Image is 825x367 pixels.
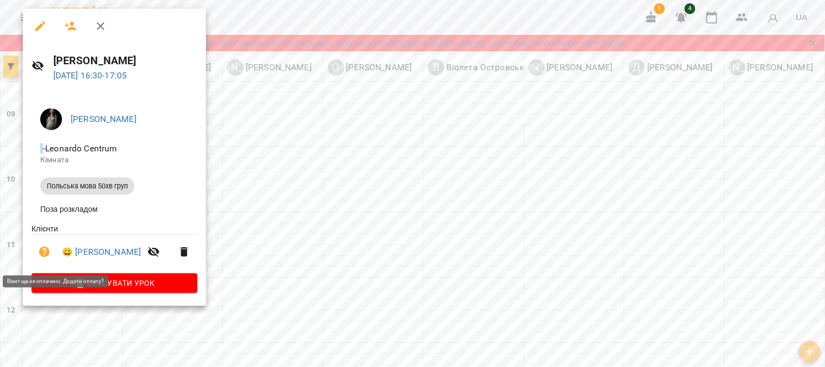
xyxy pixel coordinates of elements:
li: Поза розкладом [32,199,197,219]
span: - Leonardo Centrum [40,143,120,154]
span: Польська мова 50хв груп [40,181,134,191]
button: Скасувати Урок [32,273,197,293]
a: [DATE] 16:30-17:05 [53,70,127,81]
img: a4beb5df758350f36380855939bf3137.jpeg [40,108,62,130]
a: 😀 [PERSON_NAME] [62,246,141,259]
span: Скасувати Урок [40,277,189,290]
a: [PERSON_NAME] [71,114,137,124]
ul: Клієнти [32,223,197,274]
p: Кімната [40,155,189,166]
h6: [PERSON_NAME] [53,52,197,69]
